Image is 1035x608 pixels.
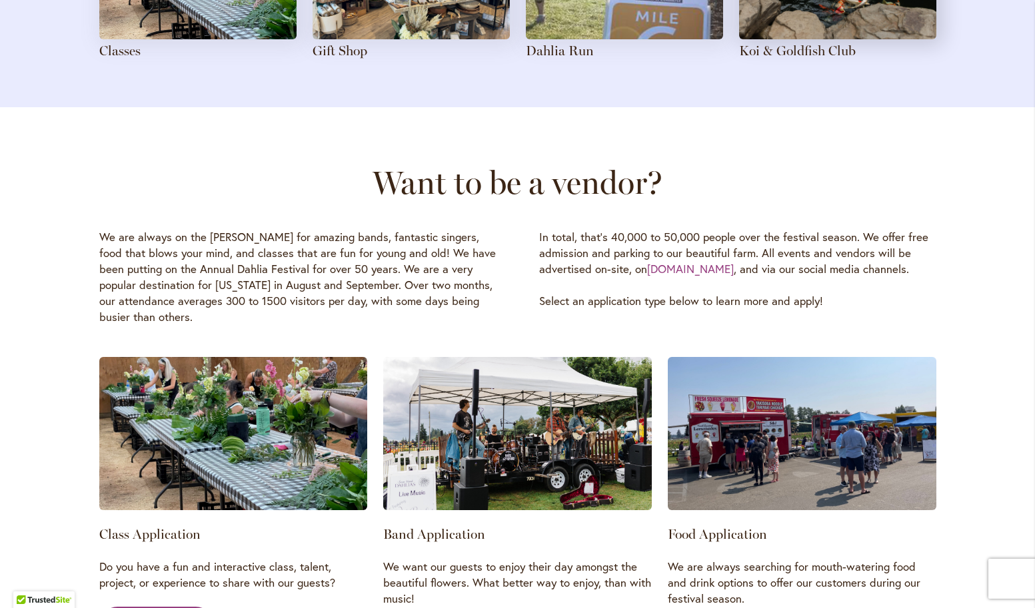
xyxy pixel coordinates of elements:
h2: Want to be a vendor? [91,164,944,201]
h3: Class Application [99,526,368,543]
img: A band poses at a pool table, all six members wear cowboy-esque attire [383,357,652,510]
a: [DOMAIN_NAME] [647,261,734,276]
img: The Chop Spot food vendor has a red, black and white trailer with a hen as their logo [668,357,936,510]
p: Select an application type below to learn more and apply! [539,293,936,309]
p: We are always on the [PERSON_NAME] for amazing bands, fantastic singers, food that blows your min... [99,229,497,325]
a: Gift Shop [313,43,367,59]
a: Dahlia Run [526,43,594,59]
a: Koi & Goldfish Club [739,43,856,59]
p: In total, that's 40,000 to 50,000 people over the festival season. We offer free admission and pa... [539,229,936,277]
a: Classes [99,43,141,59]
p: Do you have a fun and interactive class, talent, project, or experience to share with our guests? [99,559,368,591]
h3: Band Application [383,526,652,543]
h3: Food Application [668,526,936,543]
p: We want our guests to enjoy their day amongst the beautiful flowers. What better way to enjoy, th... [383,559,652,607]
p: We are always searching for mouth-watering food and drink options to offer our customers during o... [668,559,936,607]
img: A painted scene of the dahlia fields with a mountain in the background from one of the previous c... [99,357,368,510]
